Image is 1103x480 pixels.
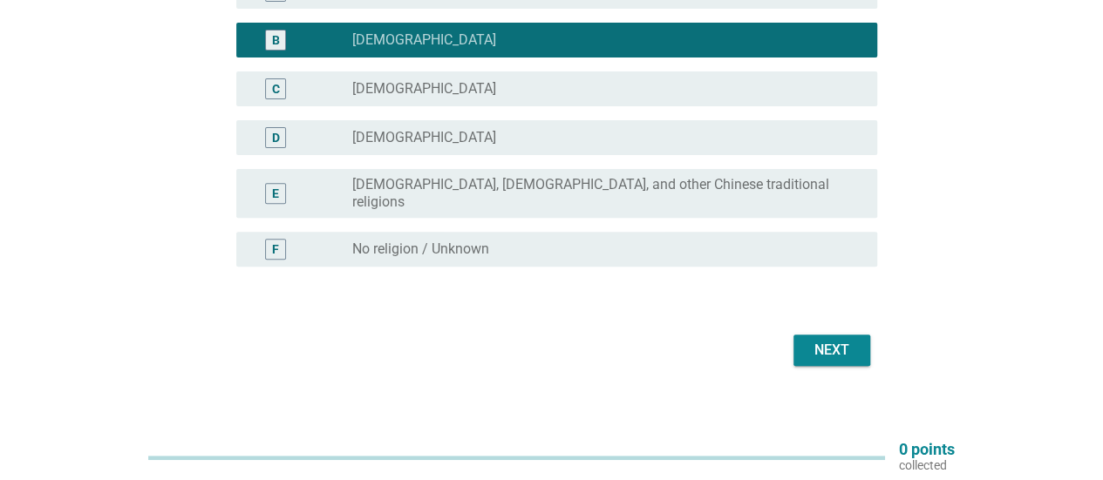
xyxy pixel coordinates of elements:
[807,340,856,361] div: Next
[352,31,496,49] label: [DEMOGRAPHIC_DATA]
[272,240,279,259] div: F
[352,240,489,258] label: No religion / Unknown
[272,31,280,50] div: B
[899,442,955,457] p: 0 points
[899,457,955,473] p: collected
[793,335,870,366] button: Next
[272,80,280,98] div: C
[352,80,496,98] label: [DEMOGRAPHIC_DATA]
[352,176,849,211] label: [DEMOGRAPHIC_DATA], [DEMOGRAPHIC_DATA], and other Chinese traditional religions
[272,185,279,203] div: E
[272,129,280,147] div: D
[352,129,496,146] label: [DEMOGRAPHIC_DATA]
